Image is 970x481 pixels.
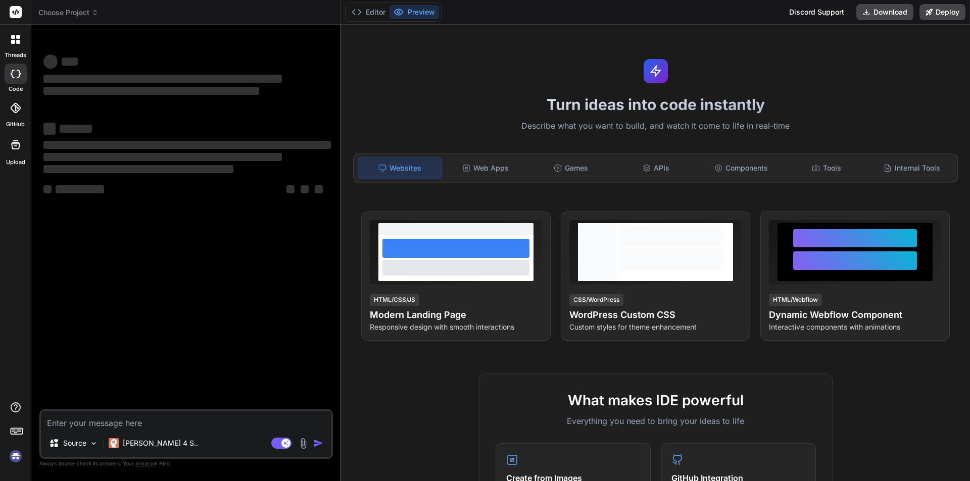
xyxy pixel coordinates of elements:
[7,448,24,465] img: signin
[43,153,282,161] span: ‌
[783,4,850,20] div: Discord Support
[856,4,913,20] button: Download
[370,322,542,332] p: Responsive design with smooth interactions
[370,294,419,306] div: HTML/CSS/JS
[43,165,233,173] span: ‌
[390,5,439,19] button: Preview
[38,8,99,18] span: Choose Project
[347,95,964,114] h1: Turn ideas into code instantly
[569,308,742,322] h4: WordPress Custom CSS
[315,185,323,193] span: ‌
[6,158,25,167] label: Upload
[39,459,333,468] p: Always double-check its answers. Your in Bind
[301,185,309,193] span: ‌
[43,75,282,83] span: ‌
[123,438,198,448] p: [PERSON_NAME] 4 S..
[348,5,390,19] button: Editor
[135,460,154,466] span: privacy
[569,294,623,306] div: CSS/WordPress
[769,322,941,332] p: Interactive components with animations
[529,157,613,179] div: Games
[6,120,25,129] label: GitHub
[109,438,119,448] img: Claude 4 Sonnet
[347,120,964,133] p: Describe what you want to build, and watch it come to life in real-time
[785,157,868,179] div: Tools
[9,85,23,93] label: code
[43,185,52,193] span: ‌
[496,390,816,411] h2: What makes IDE powerful
[569,322,742,332] p: Custom styles for theme enhancement
[63,438,86,448] p: Source
[43,141,331,149] span: ‌
[444,157,527,179] div: Web Apps
[919,4,965,20] button: Deploy
[870,157,953,179] div: Internal Tools
[62,58,78,66] span: ‌
[43,55,58,69] span: ‌
[358,157,442,179] div: Websites
[700,157,783,179] div: Components
[313,438,323,448] img: icon
[89,439,98,448] img: Pick Models
[286,185,295,193] span: ‌
[43,123,56,135] span: ‌
[56,185,104,193] span: ‌
[43,87,259,95] span: ‌
[5,51,26,60] label: threads
[370,308,542,322] h4: Modern Landing Page
[60,125,92,133] span: ‌
[496,415,816,427] p: Everything you need to bring your ideas to life
[769,308,941,322] h4: Dynamic Webflow Component
[298,438,309,449] img: attachment
[769,294,822,306] div: HTML/Webflow
[614,157,698,179] div: APIs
